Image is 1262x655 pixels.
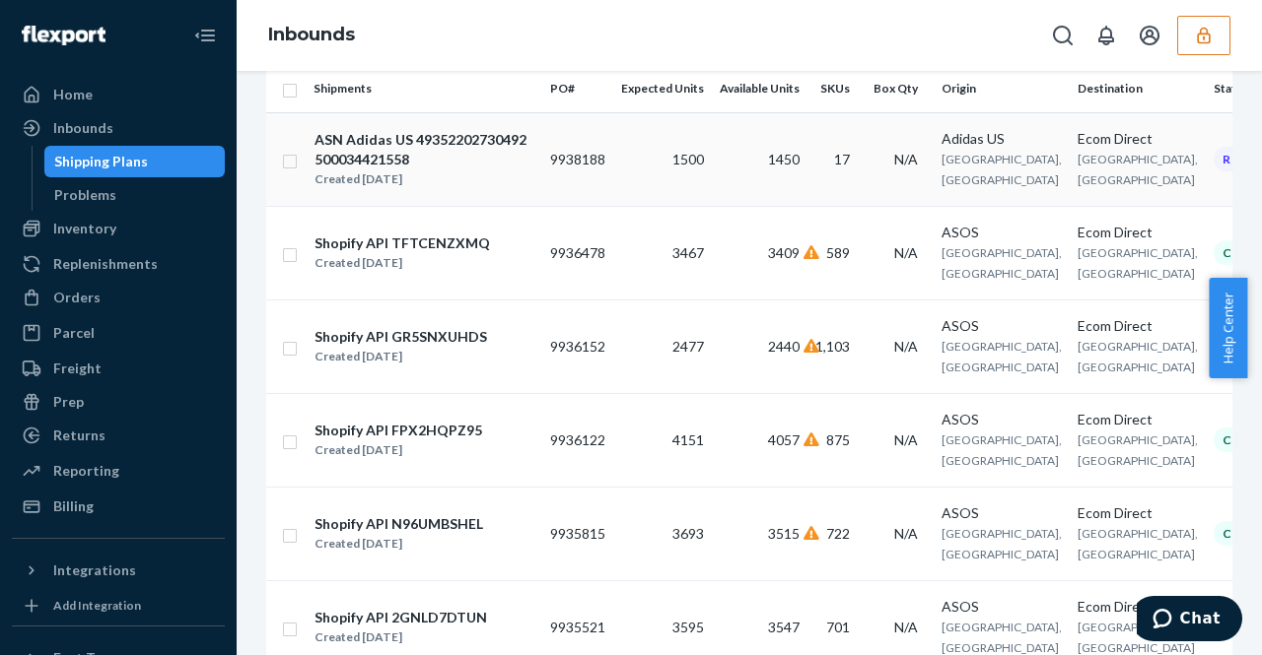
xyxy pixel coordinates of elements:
a: Add Integration [12,594,225,618]
div: Inventory [53,219,116,238]
td: 9936478 [542,206,613,299]
a: Returns [12,420,225,451]
span: N/A [894,151,918,167]
div: Prep [53,392,84,412]
span: N/A [894,431,918,448]
a: Reporting [12,455,225,487]
div: Inbounds [53,118,113,138]
div: ASN Adidas US 49352202730492 500034421558 [315,130,533,169]
button: Open account menu [1130,16,1169,55]
div: ASOS [942,503,1062,523]
span: [GEOGRAPHIC_DATA], [GEOGRAPHIC_DATA] [1078,620,1198,655]
span: [GEOGRAPHIC_DATA], [GEOGRAPHIC_DATA] [942,152,1062,187]
div: Ecom Direct [1078,223,1198,242]
th: Destination [1070,65,1206,112]
th: PO# [542,65,613,112]
div: Orders [53,288,101,307]
span: 3409 [768,244,800,261]
a: Freight [12,353,225,384]
img: Flexport logo [22,26,105,45]
div: Reporting [53,461,119,481]
span: 2477 [672,338,704,355]
div: Ecom Direct [1078,503,1198,523]
a: Inbounds [12,112,225,144]
button: Open notifications [1087,16,1126,55]
span: [GEOGRAPHIC_DATA], [GEOGRAPHIC_DATA] [1078,339,1198,374]
ol: breadcrumbs [252,7,371,64]
span: N/A [894,338,918,355]
div: ASOS [942,316,1062,336]
div: Shopify API FPX2HQPZ95 [315,421,482,440]
span: [GEOGRAPHIC_DATA], [GEOGRAPHIC_DATA] [942,245,1062,281]
td: 9936122 [542,393,613,487]
span: 17 [834,151,850,167]
div: Shopify API N96UMBSHEL [315,514,483,534]
th: Shipments [306,65,542,112]
span: 3693 [672,525,704,542]
div: Shopify API GR5SNXUHDS [315,327,487,347]
span: [GEOGRAPHIC_DATA], [GEOGRAPHIC_DATA] [1078,245,1198,281]
div: Shopify API TFTCENZXMQ [315,233,490,253]
div: Created [DATE] [315,347,487,366]
span: [GEOGRAPHIC_DATA], [GEOGRAPHIC_DATA] [1078,152,1198,187]
a: Orders [12,282,225,313]
th: Origin [934,65,1070,112]
td: 9938188 [542,112,613,206]
th: SKUs [807,65,866,112]
span: 701 [826,619,850,635]
button: Close Navigation [185,16,225,55]
span: [GEOGRAPHIC_DATA], [GEOGRAPHIC_DATA] [942,339,1062,374]
div: Shopify API 2GNLD7DTUN [315,608,487,627]
a: Problems [44,179,226,211]
div: ASOS [942,410,1062,429]
div: Integrations [53,560,136,580]
div: Ecom Direct [1078,410,1198,429]
div: Parcel [53,323,95,343]
span: 722 [826,525,850,542]
div: Replenishments [53,254,158,274]
span: 3547 [768,619,800,635]
span: 3515 [768,525,800,542]
th: Box Qty [866,65,934,112]
div: Created [DATE] [315,253,490,273]
span: [GEOGRAPHIC_DATA], [GEOGRAPHIC_DATA] [942,620,1062,655]
td: 9935815 [542,487,613,580]
div: Ecom Direct [1078,316,1198,336]
div: Created [DATE] [315,534,483,554]
th: Expected Units [613,65,712,112]
iframe: Opens a widget where you can chat to one of our agents [1137,596,1242,645]
a: Home [12,79,225,110]
span: 3595 [672,619,704,635]
span: [GEOGRAPHIC_DATA], [GEOGRAPHIC_DATA] [942,432,1062,468]
span: N/A [894,525,918,542]
span: 1500 [672,151,704,167]
div: Ecom Direct [1078,129,1198,149]
a: Inventory [12,213,225,244]
td: 9936152 [542,299,613,393]
div: Add Integration [53,597,141,614]
div: ASOS [942,597,1062,617]
span: 4151 [672,431,704,448]
span: 1,103 [815,338,850,355]
a: Parcel [12,317,225,349]
span: 589 [826,244,850,261]
button: Help Center [1209,278,1247,378]
span: [GEOGRAPHIC_DATA], [GEOGRAPHIC_DATA] [942,526,1062,561]
div: Created [DATE] [315,440,482,460]
span: 1450 [768,151,800,167]
div: Returns [53,426,105,445]
th: Available Units [712,65,807,112]
span: N/A [894,619,918,635]
a: Inbounds [268,24,355,45]
a: Shipping Plans [44,146,226,177]
div: Created [DATE] [315,627,487,647]
span: 2440 [768,338,800,355]
div: Adidas US [942,129,1062,149]
div: Billing [53,496,94,516]
div: ASOS [942,223,1062,242]
div: Shipping Plans [54,152,148,171]
span: [GEOGRAPHIC_DATA], [GEOGRAPHIC_DATA] [1078,432,1198,468]
span: N/A [894,244,918,261]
